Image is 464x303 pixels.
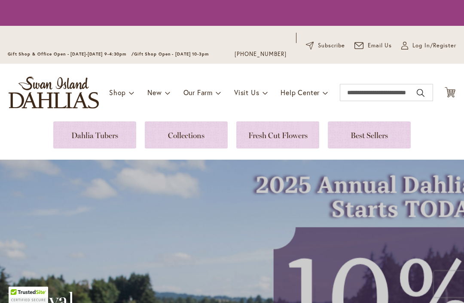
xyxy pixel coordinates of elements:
[417,86,424,100] button: Search
[318,41,345,50] span: Subscribe
[235,50,287,59] a: [PHONE_NUMBER]
[147,88,162,97] span: New
[281,88,320,97] span: Help Center
[109,88,126,97] span: Shop
[234,88,259,97] span: Visit Us
[412,41,456,50] span: Log In/Register
[354,41,392,50] a: Email Us
[306,41,345,50] a: Subscribe
[8,51,134,57] span: Gift Shop & Office Open - [DATE]-[DATE] 9-4:30pm /
[401,41,456,50] a: Log In/Register
[9,77,99,108] a: store logo
[368,41,392,50] span: Email Us
[183,88,213,97] span: Our Farm
[134,51,209,57] span: Gift Shop Open - [DATE] 10-3pm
